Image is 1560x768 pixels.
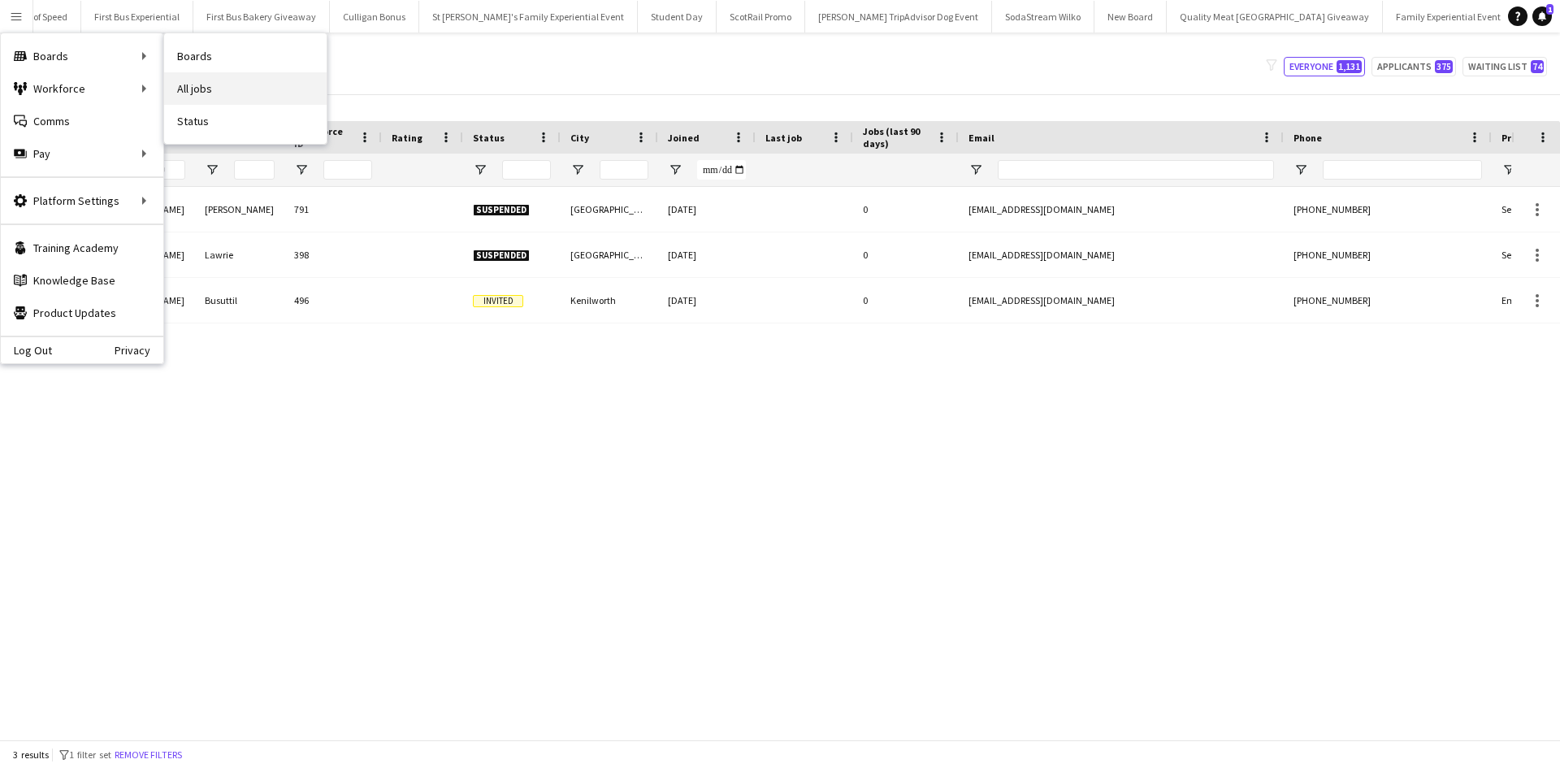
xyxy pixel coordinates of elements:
[570,163,585,177] button: Open Filter Menu
[473,295,523,307] span: Invited
[600,160,648,180] input: City Filter Input
[284,232,382,277] div: 398
[638,1,717,33] button: Student Day
[561,187,658,232] div: [GEOGRAPHIC_DATA]
[853,278,959,323] div: 0
[1337,60,1362,73] span: 1,131
[323,160,372,180] input: Workforce ID Filter Input
[111,746,185,764] button: Remove filters
[1167,1,1383,33] button: Quality Meat [GEOGRAPHIC_DATA] Giveaway
[853,232,959,277] div: 0
[1293,163,1308,177] button: Open Filter Menu
[863,125,929,150] span: Jobs (last 90 days)
[115,344,163,357] a: Privacy
[717,1,805,33] button: ScotRail Promo
[1435,60,1453,73] span: 375
[164,40,327,72] a: Boards
[1,232,163,264] a: Training Academy
[697,160,746,180] input: Joined Filter Input
[959,278,1284,323] div: [EMAIL_ADDRESS][DOMAIN_NAME]
[1,344,52,357] a: Log Out
[1371,57,1456,76] button: Applicants375
[1293,132,1322,144] span: Phone
[164,72,327,105] a: All jobs
[1,40,163,72] div: Boards
[195,278,284,323] div: Busuttil
[284,278,382,323] div: 496
[392,132,422,144] span: Rating
[1,137,163,170] div: Pay
[1323,160,1482,180] input: Phone Filter Input
[330,1,419,33] button: Culligan Bonus
[968,132,994,144] span: Email
[1094,1,1167,33] button: New Board
[284,187,382,232] div: 791
[1,297,163,329] a: Product Updates
[658,278,756,323] div: [DATE]
[473,249,530,262] span: Suspended
[668,132,700,144] span: Joined
[473,163,487,177] button: Open Filter Menu
[1284,278,1492,323] div: [PHONE_NUMBER]
[419,1,638,33] button: St [PERSON_NAME]'s Family Experiential Event
[1284,187,1492,232] div: [PHONE_NUMBER]
[805,1,992,33] button: [PERSON_NAME] TripAdvisor Dog Event
[1,264,163,297] a: Knowledge Base
[561,278,658,323] div: Kenilworth
[1,72,163,105] div: Workforce
[1284,232,1492,277] div: [PHONE_NUMBER]
[195,232,284,277] div: Lawrie
[1284,57,1365,76] button: Everyone1,131
[473,132,505,144] span: Status
[1501,163,1516,177] button: Open Filter Menu
[853,187,959,232] div: 0
[1532,7,1552,26] a: 1
[668,163,682,177] button: Open Filter Menu
[193,1,330,33] button: First Bus Bakery Giveaway
[658,232,756,277] div: [DATE]
[570,132,589,144] span: City
[294,163,309,177] button: Open Filter Menu
[1546,4,1553,15] span: 1
[959,187,1284,232] div: [EMAIL_ADDRESS][DOMAIN_NAME]
[1462,57,1547,76] button: Waiting list74
[765,132,802,144] span: Last job
[1501,132,1534,144] span: Profile
[1,105,163,137] a: Comms
[81,1,193,33] button: First Bus Experiential
[145,160,185,180] input: First Name Filter Input
[992,1,1094,33] button: SodaStream Wilko
[561,232,658,277] div: [GEOGRAPHIC_DATA]
[1383,1,1514,33] button: Family Experiential Event
[1,184,163,217] div: Platform Settings
[234,160,275,180] input: Last Name Filter Input
[998,160,1274,180] input: Email Filter Input
[968,163,983,177] button: Open Filter Menu
[658,187,756,232] div: [DATE]
[1531,60,1544,73] span: 74
[473,204,530,216] span: Suspended
[195,187,284,232] div: [PERSON_NAME]
[959,232,1284,277] div: [EMAIL_ADDRESS][DOMAIN_NAME]
[502,160,551,180] input: Status Filter Input
[164,105,327,137] a: Status
[205,163,219,177] button: Open Filter Menu
[69,748,111,761] span: 1 filter set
